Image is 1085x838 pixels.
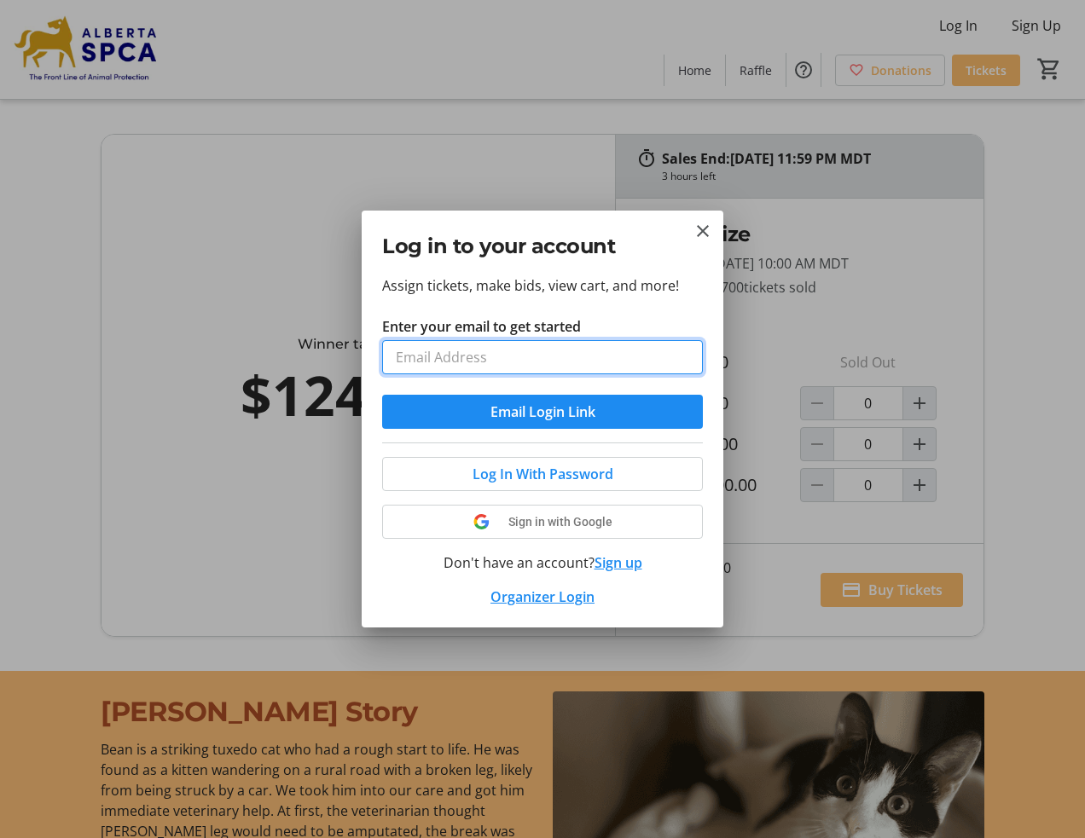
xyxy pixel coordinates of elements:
[490,402,595,422] span: Email Login Link
[382,231,703,262] h2: Log in to your account
[382,457,703,491] button: Log In With Password
[382,316,581,337] label: Enter your email to get started
[382,395,703,429] button: Email Login Link
[382,552,703,573] div: Don't have an account?
[382,275,703,296] p: Assign tickets, make bids, view cart, and more!
[490,587,595,606] a: Organizer Login
[382,505,703,539] button: Sign in with Google
[382,340,703,374] input: Email Address
[508,515,612,529] span: Sign in with Google
[595,552,642,573] button: Sign up
[693,221,713,241] button: Close
[473,464,613,484] span: Log In With Password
